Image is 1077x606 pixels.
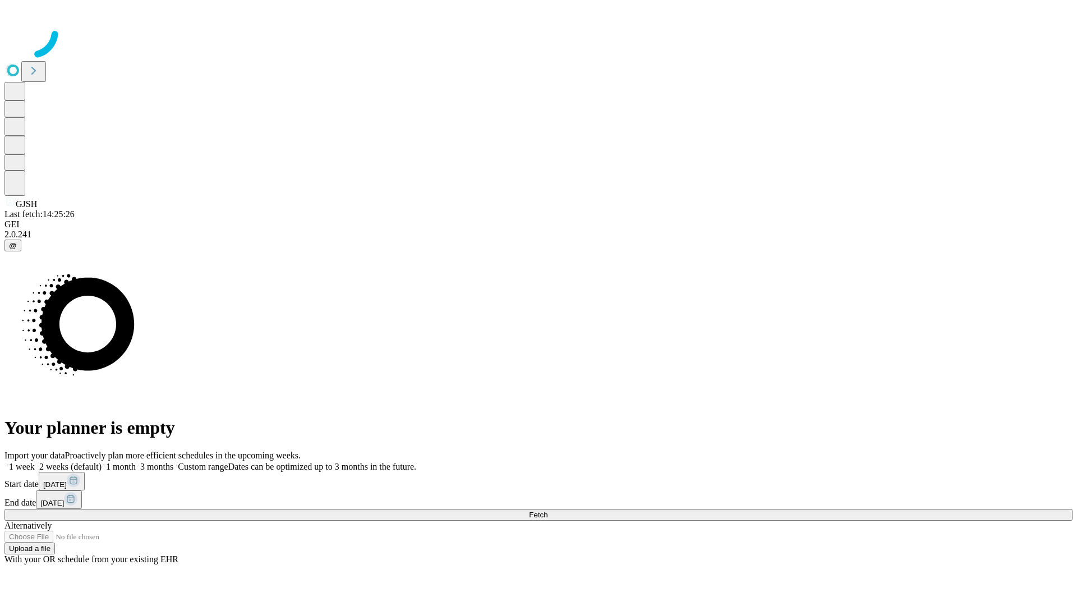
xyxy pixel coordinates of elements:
[4,209,75,219] span: Last fetch: 14:25:26
[140,462,173,471] span: 3 months
[4,219,1073,229] div: GEI
[106,462,136,471] span: 1 month
[228,462,416,471] span: Dates can be optimized up to 3 months in the future.
[4,417,1073,438] h1: Your planner is empty
[40,499,64,507] span: [DATE]
[4,451,65,460] span: Import your data
[4,543,55,554] button: Upload a file
[4,490,1073,509] div: End date
[9,241,17,250] span: @
[9,462,35,471] span: 1 week
[4,554,178,564] span: With your OR schedule from your existing EHR
[4,472,1073,490] div: Start date
[4,521,52,530] span: Alternatively
[16,199,37,209] span: GJSH
[4,229,1073,240] div: 2.0.241
[4,509,1073,521] button: Fetch
[39,472,85,490] button: [DATE]
[36,490,82,509] button: [DATE]
[4,240,21,251] button: @
[39,462,102,471] span: 2 weeks (default)
[529,511,547,519] span: Fetch
[43,480,67,489] span: [DATE]
[65,451,301,460] span: Proactively plan more efficient schedules in the upcoming weeks.
[178,462,228,471] span: Custom range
